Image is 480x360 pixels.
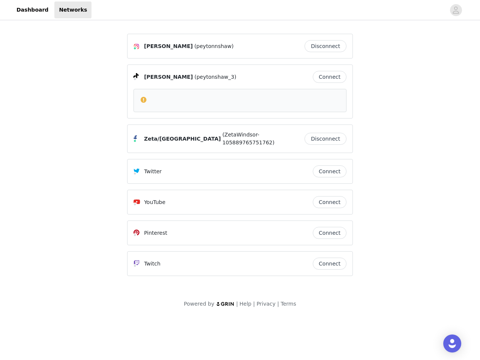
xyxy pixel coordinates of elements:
button: Connect [313,258,346,270]
div: avatar [452,4,459,16]
p: Twitch [144,260,160,268]
button: Connect [313,196,346,208]
p: YouTube [144,198,165,206]
img: logo [216,301,235,306]
span: | [253,301,255,307]
span: Powered by [184,301,214,307]
div: Open Intercom Messenger [443,334,461,352]
span: (ZetaWindsor-105889765751762) [222,131,303,147]
p: Pinterest [144,229,167,237]
button: Connect [313,227,346,239]
span: | [277,301,279,307]
button: Connect [313,165,346,177]
a: Terms [280,301,296,307]
button: Connect [313,71,346,83]
a: Help [240,301,252,307]
span: Zeta/[GEOGRAPHIC_DATA] [144,135,221,143]
span: (peytonnshaw) [194,42,234,50]
button: Disconnect [304,133,346,145]
a: Networks [54,1,91,18]
p: Twitter [144,168,162,175]
span: [PERSON_NAME] [144,42,193,50]
button: Disconnect [304,40,346,52]
img: Instagram Icon [133,43,139,49]
span: [PERSON_NAME] [144,73,193,81]
a: Privacy [256,301,276,307]
span: | [236,301,238,307]
span: (peytonshaw_3) [194,73,236,81]
a: Dashboard [12,1,53,18]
